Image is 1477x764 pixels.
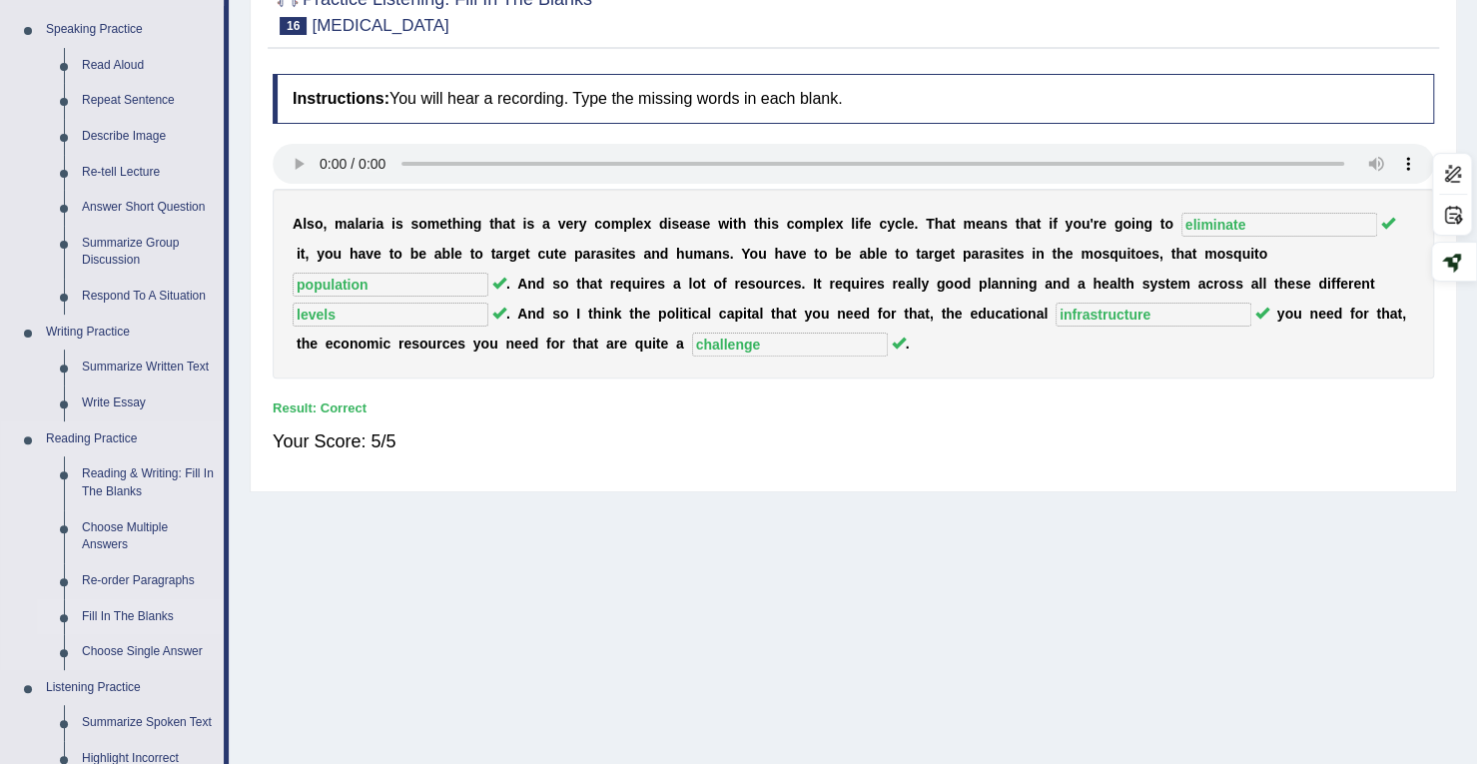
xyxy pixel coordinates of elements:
[737,216,746,232] b: h
[851,276,860,292] b: u
[590,246,595,262] b: r
[906,276,914,292] b: a
[502,216,510,232] b: a
[914,216,918,232] b: .
[1250,246,1254,262] b: i
[73,83,224,119] a: Repeat Sentence
[273,74,1434,124] h4: You will hear a recording. Type the missing words in each blank.
[615,276,623,292] b: e
[895,216,903,232] b: c
[879,216,887,232] b: c
[335,216,347,232] b: m
[772,276,777,292] b: r
[1184,246,1192,262] b: a
[1073,216,1082,232] b: o
[1004,246,1009,262] b: t
[73,119,224,155] a: Describe Image
[963,246,972,262] b: p
[293,273,488,297] input: blank
[293,216,303,232] b: A
[554,246,559,262] b: t
[439,216,447,232] b: e
[37,670,224,706] a: Listening Practice
[1065,216,1073,232] b: y
[542,216,550,232] b: a
[640,276,644,292] b: i
[301,246,306,262] b: t
[1016,276,1020,292] b: i
[37,12,224,48] a: Speaking Practice
[418,246,426,262] b: e
[917,276,921,292] b: l
[649,276,657,292] b: e
[685,246,694,262] b: u
[576,276,581,292] b: t
[1159,246,1163,262] b: ,
[945,276,954,292] b: o
[651,246,660,262] b: n
[1037,216,1042,232] b: t
[73,190,224,226] a: Answer Short Question
[643,246,651,262] b: a
[943,216,951,232] b: a
[687,216,695,232] b: a
[1045,276,1053,292] b: a
[358,246,366,262] b: a
[984,216,992,232] b: a
[676,246,685,262] b: h
[734,276,739,292] b: r
[510,216,515,232] b: t
[835,276,843,292] b: e
[999,276,1008,292] b: n
[767,216,771,232] b: i
[733,216,738,232] b: t
[73,350,224,385] a: Summarize Written Text
[824,216,828,232] b: l
[979,246,984,262] b: r
[1175,246,1184,262] b: h
[442,246,451,262] b: b
[37,421,224,457] a: Reading Practice
[900,246,909,262] b: o
[813,276,817,292] b: I
[860,276,864,292] b: i
[375,216,383,232] b: a
[579,216,587,232] b: y
[1016,216,1021,232] b: t
[604,246,612,262] b: s
[835,246,844,262] b: b
[560,276,569,292] b: o
[545,246,554,262] b: u
[1181,213,1377,237] input: blank
[470,246,475,262] b: t
[495,246,503,262] b: a
[1090,216,1093,232] b: '
[460,216,464,232] b: i
[1017,246,1025,262] b: s
[985,246,993,262] b: a
[892,276,897,292] b: r
[803,216,815,232] b: m
[671,216,679,232] b: s
[1122,216,1131,232] b: o
[73,563,224,599] a: Re-order Paragraphs
[317,246,325,262] b: y
[879,246,887,262] b: e
[679,216,687,232] b: e
[869,276,877,292] b: e
[887,216,895,232] b: y
[701,276,706,292] b: t
[859,216,864,232] b: f
[859,246,867,262] b: a
[673,276,681,292] b: a
[594,216,602,232] b: c
[749,246,758,262] b: o
[778,276,786,292] b: c
[73,599,224,635] a: Fill In The Blanks
[748,276,756,292] b: s
[1053,276,1062,292] b: n
[937,276,946,292] b: g
[537,246,545,262] b: c
[73,705,224,741] a: Summarize Spoken Text
[1204,246,1216,262] b: m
